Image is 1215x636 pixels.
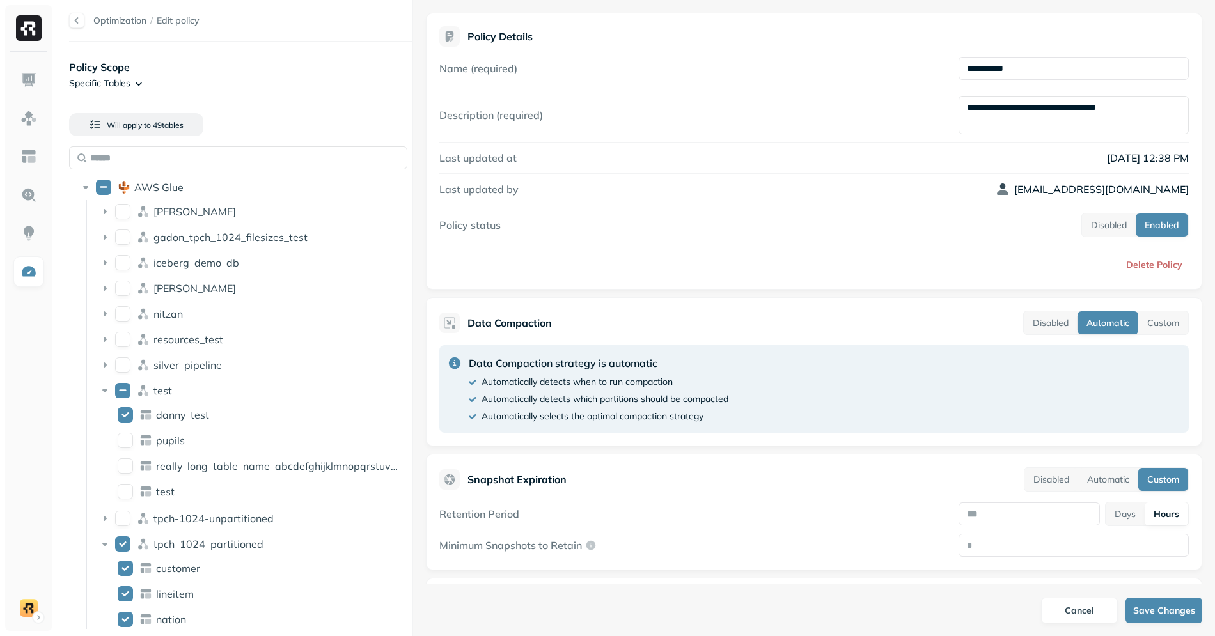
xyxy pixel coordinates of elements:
[482,393,728,405] p: Automatically detects which partitions should be compacted
[467,315,552,330] p: Data Compaction
[20,187,37,203] img: Query Explorer
[153,205,236,218] span: [PERSON_NAME]
[153,512,274,525] p: tpch-1024-unpartitioned
[439,539,582,552] p: Minimum Snapshots to Retain
[1078,311,1138,334] button: Automatic
[93,534,408,554] div: tpch_1024_partitionedtpch_1024_partitioned
[153,359,222,371] p: silver_pipeline
[118,407,133,423] button: danny_test
[93,227,408,247] div: gadon_tpch_1024_filesizes_testgadon_tpch_1024_filesizes_test
[153,384,172,397] span: test
[1014,182,1189,197] p: [EMAIL_ADDRESS][DOMAIN_NAME]
[20,110,37,127] img: Assets
[93,508,408,529] div: tpch-1024-unpartitionedtpch-1024-unpartitioned
[115,357,130,373] button: silver_pipeline
[153,282,236,295] p: lee
[439,508,519,520] label: Retention Period
[74,177,407,198] div: AWS GlueAWS Glue
[115,511,130,526] button: tpch-1024-unpartitioned
[153,282,236,295] span: [PERSON_NAME]
[1125,598,1202,623] button: Save Changes
[156,460,480,472] span: really_long_table_name_abcdefghijklmnopqrstuvwxyz1234567890
[113,430,409,451] div: pupilspupils
[93,252,408,273] div: iceberg_demo_dbiceberg_demo_db
[1024,468,1078,491] button: Disabled
[118,561,133,576] button: customer
[156,587,194,600] p: lineitem
[482,376,673,388] p: Automatically detects when to run compaction
[156,460,404,472] p: really_long_table_name_abcdefghijklmnopqrstuvwxyz1234567890
[20,263,37,280] img: Optimization
[156,408,209,421] p: danny_test
[1116,253,1189,276] button: Delete Policy
[959,150,1189,166] p: [DATE] 12:38 PM
[467,472,567,487] p: Snapshot Expiration
[93,15,200,27] nav: breadcrumb
[118,458,133,474] button: really_long_table_name_abcdefghijklmnopqrstuvwxyz1234567890
[16,15,42,41] img: Ryft
[482,410,703,423] p: Automatically selects the optimal compaction strategy
[115,383,130,398] button: test
[153,231,308,244] p: gadon_tpch_1024_filesizes_test
[93,201,408,222] div: dean[PERSON_NAME]
[1082,213,1136,237] button: Disabled
[439,219,501,231] label: Policy status
[20,599,38,617] img: demo
[115,229,130,245] button: gadon_tpch_1024_filesizes_test
[1041,598,1118,623] button: Cancel
[1136,213,1188,237] button: Enabled
[156,434,185,447] p: pupils
[113,456,409,476] div: really_long_table_name_abcdefghijklmnopqrstuvwxyz1234567890really_long_table_name_abcdefghijklmno...
[118,586,133,601] button: lineitem
[93,329,408,350] div: resources_testresources_test
[157,15,200,27] span: Edit policy
[118,484,133,499] button: test
[115,281,130,296] button: lee
[115,306,130,322] button: nitzan
[153,333,223,346] p: resources_test
[113,481,409,502] div: testtest
[1145,502,1188,525] button: Hours
[469,355,728,371] p: Data Compaction strategy is automatic
[134,181,184,194] p: AWS Glue
[96,180,111,195] button: AWS Glue
[156,613,186,626] p: nation
[113,405,409,425] div: danny_testdanny_test
[153,256,239,269] p: iceberg_demo_db
[107,120,151,130] span: Will apply to
[20,72,37,88] img: Dashboard
[113,558,409,578] div: customercustomer
[20,225,37,242] img: Insights
[93,15,146,26] a: Optimization
[113,609,409,630] div: nationnation
[93,304,408,324] div: nitzannitzan
[1138,311,1188,334] button: Custom
[439,62,517,75] label: Name (required)
[156,485,175,498] p: test
[20,148,37,165] img: Asset Explorer
[118,433,133,448] button: pupils
[156,562,200,575] p: customer
[153,307,183,320] span: nitzan
[115,536,130,552] button: tpch_1024_partitioned
[151,120,184,130] span: 49 table s
[69,59,412,75] p: Policy Scope
[150,15,153,27] p: /
[93,278,408,299] div: lee[PERSON_NAME]
[115,332,130,347] button: resources_test
[467,30,533,43] p: Policy Details
[153,538,263,550] p: tpch_1024_partitioned
[439,109,543,121] label: Description (required)
[1024,311,1078,334] button: Disabled
[93,355,408,375] div: silver_pipelinesilver_pipeline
